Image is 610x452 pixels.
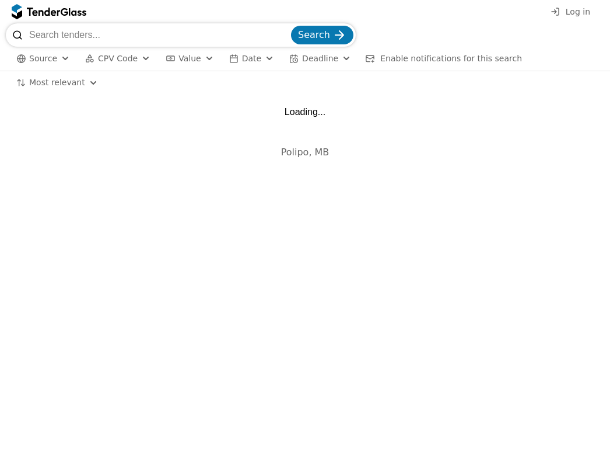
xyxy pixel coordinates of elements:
[298,29,330,40] span: Search
[281,147,329,158] span: Polipo, MB
[285,51,356,66] button: Deadline
[291,26,353,44] button: Search
[29,23,289,47] input: Search tenders...
[80,51,155,66] button: CPV Code
[380,54,522,63] span: Enable notifications for this search
[161,51,218,66] button: Value
[12,51,75,66] button: Source
[225,51,279,66] button: Date
[362,51,525,66] button: Enable notifications for this search
[178,54,201,63] span: Value
[302,54,338,63] span: Deadline
[29,54,57,63] span: Source
[285,106,325,117] div: Loading...
[566,7,590,16] span: Log in
[547,5,594,19] button: Log in
[98,54,138,63] span: CPV Code
[242,54,261,63] span: Date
